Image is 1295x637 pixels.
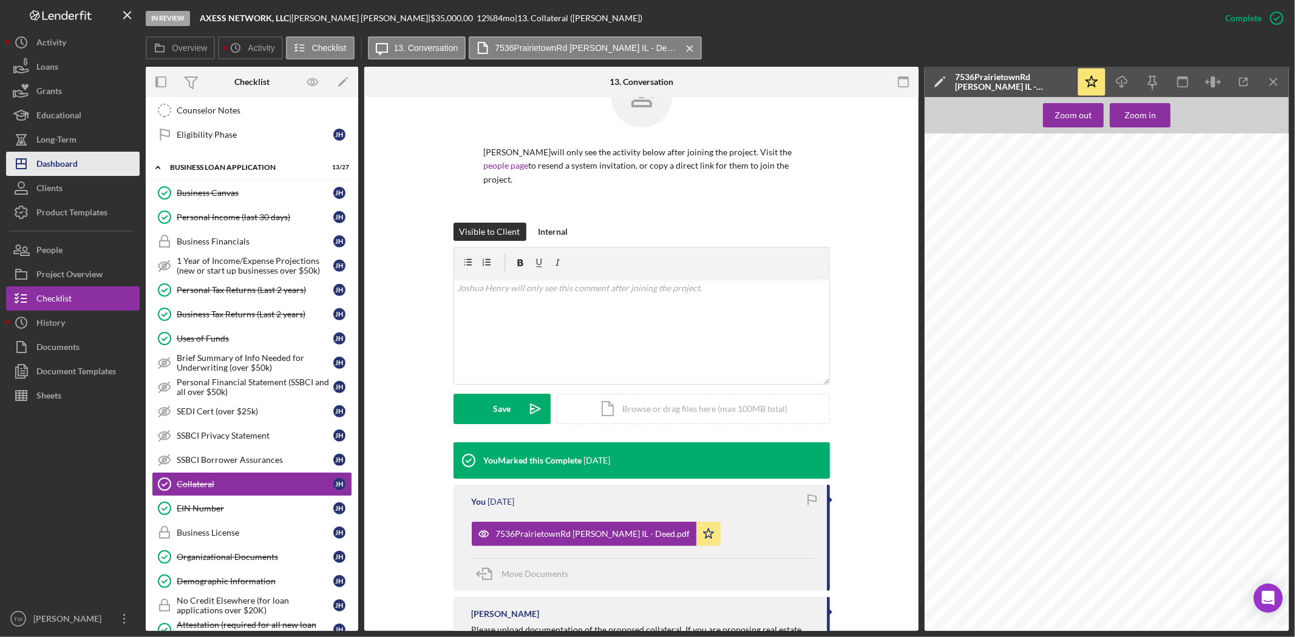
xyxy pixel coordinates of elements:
div: Business License [177,528,333,538]
button: Activity [218,36,282,59]
p: [PERSON_NAME] will only see the activity below after joining the project. Visit the to resend a s... [484,146,800,186]
time: 2025-08-11 18:42 [584,456,611,465]
div: In Review [146,11,190,26]
div: J H [333,430,345,442]
div: J H [333,405,345,417]
a: Personal Income (last 30 days)JH [152,205,352,229]
div: SSBCI Borrower Assurances [177,455,333,465]
div: Counselor Notes [177,106,352,115]
div: J H [333,284,345,296]
div: Business Canvas [177,188,333,198]
a: SEDI Cert (over $25k)JH [152,399,352,423]
div: $35,000.00 [430,13,477,23]
div: Eligibility Phase [177,130,333,140]
button: Checklist [286,36,355,59]
button: Documents [6,335,140,359]
div: Organizational Documents [177,552,333,562]
div: Business Tax Returns (Last 2 years) [177,309,333,319]
button: History [6,311,140,335]
div: Loans [36,55,58,82]
label: Overview [172,43,207,53]
a: Business CanvasJH [152,181,352,205]
div: | 13. Collateral ([PERSON_NAME]) [515,13,642,23]
div: Checklist [36,286,72,314]
div: J H [333,502,345,514]
button: Checklist [6,286,140,311]
a: EIN NumberJH [152,496,352,521]
div: History [36,311,65,338]
div: Save [493,394,511,424]
button: Educational [6,103,140,127]
a: Uses of FundsJH [152,326,352,351]
div: J H [333,478,345,490]
a: Brief Summary of Info Needed for Underwriting (over $50k)JH [152,351,352,375]
div: Educational [36,103,81,130]
div: J H [333,235,345,248]
a: Loans [6,55,140,79]
button: Overview [146,36,215,59]
a: Counselor Notes [152,98,352,123]
a: Business LicenseJH [152,521,352,545]
button: Clients [6,176,140,200]
div: [PERSON_NAME] [472,609,540,619]
a: Business FinancialsJH [152,229,352,254]
div: Brief Summary of Info Needed for Underwriting (over $50k) [177,353,333,372]
button: Document Templates [6,359,140,383]
div: J H [333,187,345,199]
div: Zoom in [1124,103,1156,127]
button: Zoom out [1043,103,1104,127]
div: Open Intercom Messenger [1254,584,1283,613]
div: Document Templates [36,359,116,386]
a: people page [484,160,529,170]
div: You [472,497,486,507]
div: J H [333,211,345,223]
button: Long-Term [6,127,140,152]
div: Project Overview [36,262,103,289]
div: Uses of Funds [177,334,333,343]
button: Sheets [6,383,140,408]
div: J H [333,624,345,636]
div: SEDI Cert (over $25k) [177,406,333,416]
a: Organizational DocumentsJH [152,545,352,569]
button: Grants [6,79,140,103]
div: [PERSON_NAME] [PERSON_NAME] | [291,13,430,23]
a: SSBCI Privacy StatementJH [152,423,352,448]
div: BUSINESS LOAN APPLICATION [170,164,319,171]
div: Personal Financial Statement (SSBCI and all over $50k) [177,377,333,397]
div: [PERSON_NAME] [30,607,109,634]
button: Complete [1213,6,1289,30]
a: Business Tax Returns (Last 2 years)JH [152,302,352,326]
a: SSBCI Borrower AssurancesJH [152,448,352,472]
div: J H [333,527,345,539]
time: 2025-08-11 18:42 [488,497,515,507]
div: Documents [36,335,80,362]
div: Internal [539,223,568,241]
div: 84 mo [493,13,515,23]
div: Grants [36,79,62,106]
a: 1 Year of Income/Expense Projections (new or start up businesses over $50k)JH [152,254,352,278]
label: 7536PrairietownRd [PERSON_NAME] IL - Deed.pdf [495,43,677,53]
div: J H [333,551,345,563]
label: 13. Conversation [394,43,458,53]
div: J H [333,357,345,369]
div: 7536PrairietownRd [PERSON_NAME] IL - Deed.pdf [955,72,1070,92]
div: Personal Tax Returns (Last 2 years) [177,285,333,295]
div: J H [333,381,345,393]
button: Dashboard [6,152,140,176]
a: Demographic InformationJH [152,569,352,593]
div: 7536PrairietownRd [PERSON_NAME] IL - Deed.pdf [496,529,690,539]
button: Visible to Client [454,223,526,241]
div: 13. Conversation [610,77,673,87]
div: Long-Term [36,127,76,155]
div: Zoom out [1055,103,1092,127]
button: TW[PERSON_NAME] [6,607,140,631]
div: Complete [1225,6,1262,30]
div: J H [333,454,345,466]
div: Collateral [177,479,333,489]
a: Activity [6,30,140,55]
